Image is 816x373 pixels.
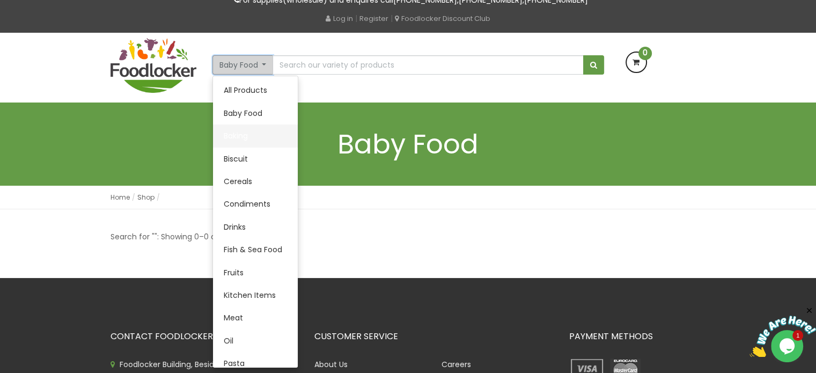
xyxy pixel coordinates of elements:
[359,13,388,24] a: Register
[213,306,298,329] a: Meat
[111,38,196,93] img: FoodLocker
[111,231,253,243] p: Search for "": Showing 0–0 of 0 results
[569,332,706,341] h3: PAYMENT METHODS
[213,193,298,215] a: Condiments
[213,79,298,101] a: All Products
[213,170,298,193] a: Cereals
[111,332,298,341] h3: CONTACT FOODLOCKER
[638,47,652,60] span: 0
[213,330,298,352] a: Oil
[213,216,298,238] a: Drinks
[326,13,353,24] a: Log in
[213,261,298,284] a: Fruits
[314,359,348,370] a: About Us
[212,55,274,75] button: Baby Food
[213,148,298,170] a: Biscuit
[111,129,706,159] h1: Baby Food
[749,306,816,357] iframe: chat widget
[111,193,130,202] a: Home
[213,284,298,306] a: Kitchen Items
[137,193,155,202] a: Shop
[314,332,553,341] h3: CUSTOMER SERVICE
[355,13,357,24] span: |
[391,13,393,24] span: |
[442,359,471,370] a: Careers
[213,125,298,147] a: Baking
[213,238,298,261] a: Fish & Sea Food
[213,102,298,125] a: Baby Food
[395,13,490,24] a: Foodlocker Discount Club
[273,55,583,75] input: Search our variety of products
